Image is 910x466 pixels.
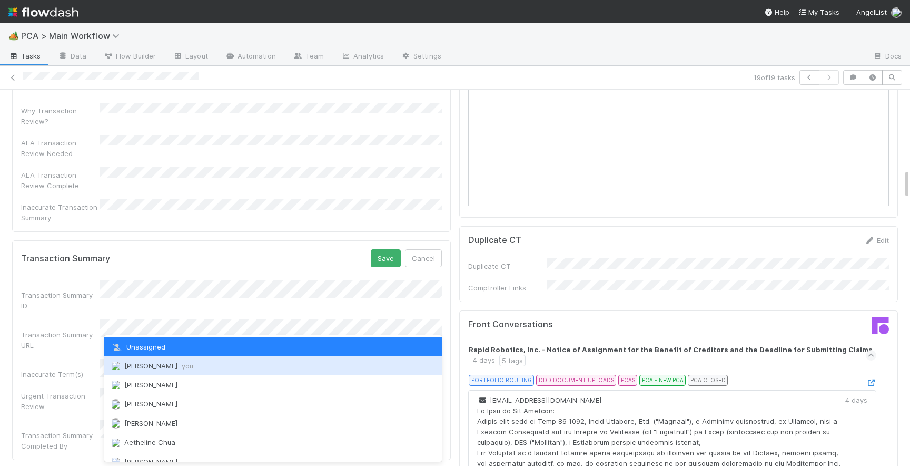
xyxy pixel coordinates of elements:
span: [PERSON_NAME] [124,458,177,466]
span: Aetheline Chua [124,438,175,446]
a: Analytics [332,48,392,65]
span: AngelList [856,8,887,16]
span: [PERSON_NAME] [124,362,193,370]
div: Comptroller Links [468,283,547,293]
h5: Transaction Summary [21,254,110,264]
span: Unassigned [111,343,165,351]
strong: Rapid Robotics, Inc. - Notice of Assignment for the Benefit of Creditors and the Deadline for Sub... [469,344,873,355]
button: Cancel [405,249,442,267]
div: ALA Transaction Review Needed [21,138,100,159]
div: Inaccurate Term(s) [21,369,100,380]
button: Save [371,249,401,267]
div: DDD DOCUMENT UPLOADS [536,375,616,385]
div: PCA CLOSED [688,375,728,385]
img: avatar_1d14498f-6309-4f08-8780-588779e5ce37.png [111,399,121,410]
div: PCAS [618,375,637,385]
a: Docs [864,48,910,65]
img: avatar_55a2f090-1307-4765-93b4-f04da16234ba.png [111,380,121,390]
span: you [182,362,193,370]
img: avatar_ba0ef937-97b0-4cb1-a734-c46f876909ef.png [111,361,121,371]
span: [EMAIL_ADDRESS][DOMAIN_NAME] [477,396,601,404]
span: [PERSON_NAME] [124,419,177,428]
a: Flow Builder [95,48,164,65]
a: Layout [164,48,216,65]
img: avatar_ba0ef937-97b0-4cb1-a734-c46f876909ef.png [891,7,902,18]
div: Help [764,7,789,17]
h5: Duplicate CT [468,235,521,246]
h5: Front Conversations [468,319,671,330]
span: [PERSON_NAME] [124,381,177,389]
div: Duplicate CT [468,261,547,271]
div: ALA Transaction Review Complete [21,170,100,191]
span: [PERSON_NAME] [124,400,177,408]
a: Settings [392,48,450,65]
div: 5 tags [499,355,526,366]
span: My Tasks [798,8,839,16]
span: 19 of 19 tasks [754,72,795,83]
div: Urgent Transaction Review [21,391,100,412]
div: 4 days [845,395,867,405]
div: PORTFOLIO ROUTING [469,375,534,385]
div: Inaccurate Transaction Summary [21,202,100,223]
a: Team [284,48,332,65]
a: Edit [864,236,889,245]
span: Tasks [8,51,41,61]
div: Transaction Summary URL [21,329,100,351]
img: logo-inverted-e16ddd16eac7371096b0.svg [8,3,78,21]
img: avatar_103f69d0-f655-4f4f-bc28-f3abe7034599.png [111,438,121,448]
span: PCA > Main Workflow [21,31,125,41]
span: Flow Builder [103,51,156,61]
span: 🏕️ [8,31,19,40]
a: My Tasks [798,7,839,17]
div: Transaction Summary ID [21,290,100,311]
img: front-logo-b4b721b83371efbadf0a.svg [872,317,889,334]
div: Why Transaction Review? [21,105,100,127]
div: Transaction Summary Completed By [21,430,100,451]
div: PCA - NEW PCA [639,375,686,385]
div: 4 days [473,355,495,366]
a: Automation [216,48,284,65]
a: Data [50,48,95,65]
img: avatar_55c8bf04-bdf8-4706-8388-4c62d4787457.png [111,418,121,429]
